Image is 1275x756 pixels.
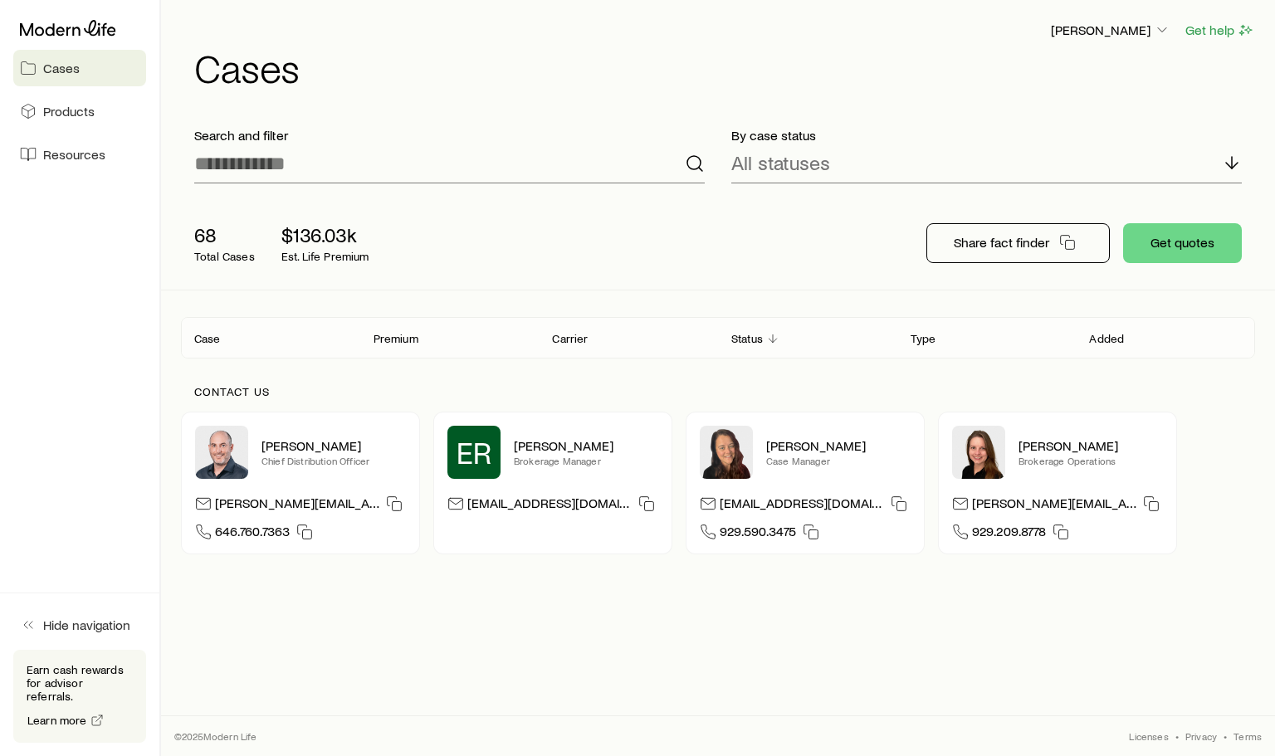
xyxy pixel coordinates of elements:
p: Premium [374,332,418,345]
button: Share fact finder [926,223,1110,263]
span: 929.590.3475 [720,523,796,545]
p: Chief Distribution Officer [261,454,406,467]
p: [PERSON_NAME][EMAIL_ADDRESS][DOMAIN_NAME] [972,495,1136,517]
a: Privacy [1185,729,1217,743]
p: [PERSON_NAME][EMAIL_ADDRESS][DOMAIN_NAME] [215,495,379,517]
p: Earn cash rewards for advisor referrals. [27,663,133,703]
button: Hide navigation [13,607,146,643]
p: Added [1089,332,1124,345]
span: Products [43,103,95,119]
p: Brokerage Manager [514,454,658,467]
span: • [1175,729,1179,743]
p: Case [194,332,221,345]
span: • [1224,729,1227,743]
a: Licenses [1129,729,1168,743]
p: [PERSON_NAME] [766,437,911,454]
a: Terms [1233,729,1262,743]
p: By case status [731,127,1242,144]
p: [PERSON_NAME] [1051,22,1170,38]
p: Est. Life Premium [281,250,369,263]
button: Get help [1185,21,1255,40]
p: [EMAIL_ADDRESS][DOMAIN_NAME] [467,495,632,517]
span: ER [457,436,491,469]
p: Type [911,332,936,345]
div: Earn cash rewards for advisor referrals.Learn more [13,650,146,743]
p: [PERSON_NAME] [261,437,406,454]
button: [PERSON_NAME] [1050,21,1171,41]
span: Cases [43,60,80,76]
span: Resources [43,146,105,163]
button: Get quotes [1123,223,1242,263]
p: [PERSON_NAME] [514,437,658,454]
img: Dan Pierson [195,426,248,479]
p: Case Manager [766,454,911,467]
div: Client cases [181,317,1255,358]
p: Carrier [552,332,588,345]
p: Share fact finder [954,234,1049,251]
p: © 2025 Modern Life [174,729,257,743]
img: Abby McGuigan [700,426,753,479]
p: [EMAIL_ADDRESS][DOMAIN_NAME] [720,495,884,517]
p: Search and filter [194,127,705,144]
p: $136.03k [281,223,369,246]
p: 68 [194,223,255,246]
p: All statuses [731,151,830,174]
p: [PERSON_NAME] [1019,437,1163,454]
img: Ellen Wall [952,426,1005,479]
p: Status [731,332,763,345]
span: 929.209.8778 [972,523,1046,545]
a: Cases [13,50,146,86]
span: Hide navigation [43,617,130,633]
p: Total Cases [194,250,255,263]
p: Contact us [194,385,1242,398]
a: Products [13,93,146,129]
span: Learn more [27,715,87,726]
h1: Cases [194,47,1255,87]
span: 646.760.7363 [215,523,290,545]
p: Brokerage Operations [1019,454,1163,467]
a: Resources [13,136,146,173]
